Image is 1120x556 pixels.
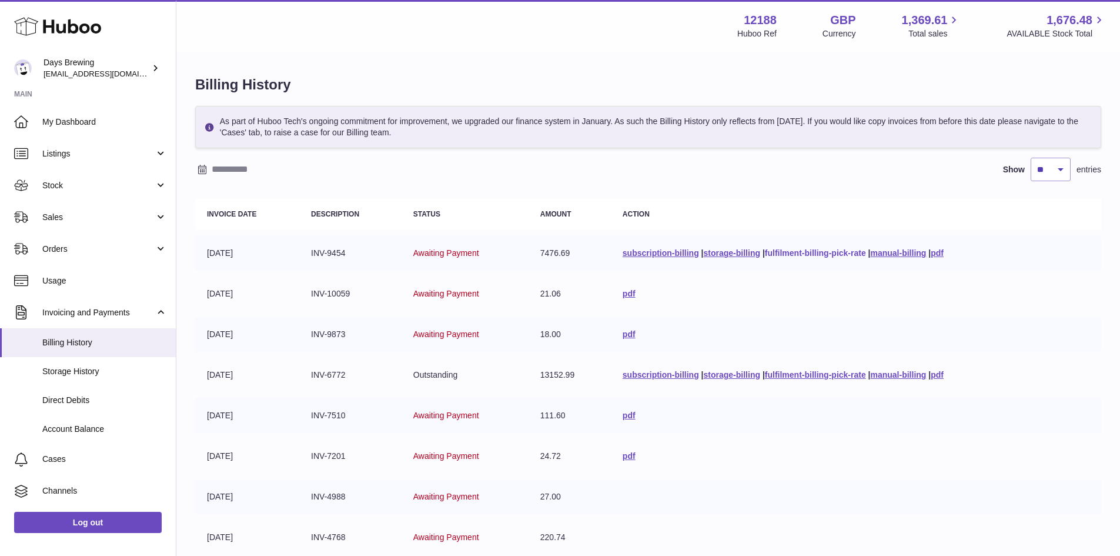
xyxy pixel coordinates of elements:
span: Orders [42,244,155,255]
span: Awaiting Payment [413,329,479,339]
td: [DATE] [195,236,299,271]
a: storage-billing [704,248,760,258]
a: pdf [623,289,636,298]
span: 1,676.48 [1047,12,1092,28]
span: Total sales [908,28,961,39]
td: [DATE] [195,358,299,392]
a: 1,676.48 AVAILABLE Stock Total [1007,12,1106,39]
a: pdf [623,451,636,461]
span: | [763,248,765,258]
td: INV-6772 [299,358,402,392]
td: 13152.99 [529,358,611,392]
td: INV-9454 [299,236,402,271]
td: [DATE] [195,439,299,474]
span: entries [1076,164,1101,175]
span: Direct Debits [42,395,167,406]
span: Awaiting Payment [413,411,479,420]
strong: Action [623,210,650,218]
span: Listings [42,148,155,159]
span: | [701,248,704,258]
td: [DATE] [195,480,299,514]
span: Invoicing and Payments [42,307,155,318]
span: 1,369.61 [902,12,948,28]
div: As part of Huboo Tech's ongoing commitment for improvement, we upgraded our finance system in Jan... [195,106,1101,148]
span: Account Balance [42,424,167,435]
h1: Billing History [195,75,1101,94]
a: subscription-billing [623,248,699,258]
a: pdf [931,370,944,379]
span: Usage [42,275,167,287]
td: 18.00 [529,317,611,352]
a: fulfilment-billing-pick-rate [765,370,866,379]
span: | [868,370,871,379]
td: INV-7510 [299,398,402,433]
strong: Invoice Date [207,210,256,218]
td: [DATE] [195,277,299,311]
span: Channels [42,485,167,497]
a: pdf [623,411,636,420]
span: Sales [42,212,155,223]
span: Cases [42,454,167,465]
td: INV-4768 [299,520,402,555]
span: Storage History [42,366,167,377]
span: Awaiting Payment [413,289,479,298]
a: Log out [14,512,162,533]
td: INV-7201 [299,439,402,474]
span: Stock [42,180,155,191]
td: 21.06 [529,277,611,311]
td: [DATE] [195,520,299,555]
a: fulfilment-billing-pick-rate [765,248,866,258]
a: manual-billing [871,248,927,258]
span: AVAILABLE Stock Total [1007,28,1106,39]
span: [EMAIL_ADDRESS][DOMAIN_NAME] [44,69,173,78]
a: pdf [623,329,636,339]
td: 220.74 [529,520,611,555]
span: Awaiting Payment [413,532,479,542]
td: 7476.69 [529,236,611,271]
span: Awaiting Payment [413,451,479,461]
span: Outstanding [413,370,458,379]
span: Awaiting Payment [413,492,479,501]
span: My Dashboard [42,116,167,128]
td: [DATE] [195,317,299,352]
td: INV-4988 [299,480,402,514]
strong: GBP [830,12,855,28]
a: manual-billing [871,370,927,379]
a: 1,369.61 Total sales [902,12,961,39]
div: Currency [823,28,856,39]
td: 111.60 [529,398,611,433]
a: storage-billing [704,370,760,379]
a: subscription-billing [623,370,699,379]
span: | [868,248,871,258]
span: | [928,370,931,379]
td: [DATE] [195,398,299,433]
a: pdf [931,248,944,258]
span: | [928,248,931,258]
span: Awaiting Payment [413,248,479,258]
span: | [701,370,704,379]
span: Billing History [42,337,167,348]
strong: Amount [540,210,571,218]
div: Huboo Ref [737,28,777,39]
td: 27.00 [529,480,611,514]
strong: Description [311,210,359,218]
div: Days Brewing [44,57,149,79]
img: helena@daysbrewing.com [14,59,32,77]
strong: 12188 [744,12,777,28]
td: INV-9873 [299,317,402,352]
label: Show [1003,164,1025,175]
td: 24.72 [529,439,611,474]
strong: Status [413,210,440,218]
td: INV-10059 [299,277,402,311]
span: | [763,370,765,379]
